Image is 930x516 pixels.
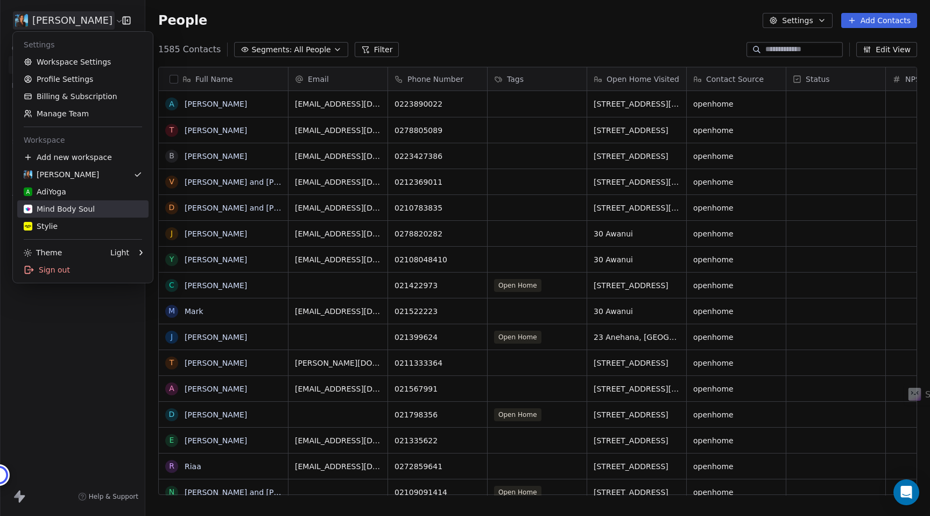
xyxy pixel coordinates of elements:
a: Profile Settings [17,71,149,88]
div: Stylie [24,221,58,232]
div: Theme [24,247,62,258]
div: Mind Body Soul [24,204,95,214]
a: Workspace Settings [17,53,149,71]
div: AdiYoga [24,186,66,197]
div: Sign out [17,261,149,278]
div: Settings [17,36,149,53]
div: Workspace [17,131,149,149]
img: pic.jpg [24,170,32,179]
a: Billing & Subscription [17,88,149,105]
a: Manage Team [17,105,149,122]
span: A [26,188,30,196]
img: MBS-Logo.png [24,205,32,213]
img: stylie-square-yellow.svg [24,222,32,231]
div: Add new workspace [17,149,149,166]
div: Light [110,247,129,258]
div: [PERSON_NAME] [24,169,99,180]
